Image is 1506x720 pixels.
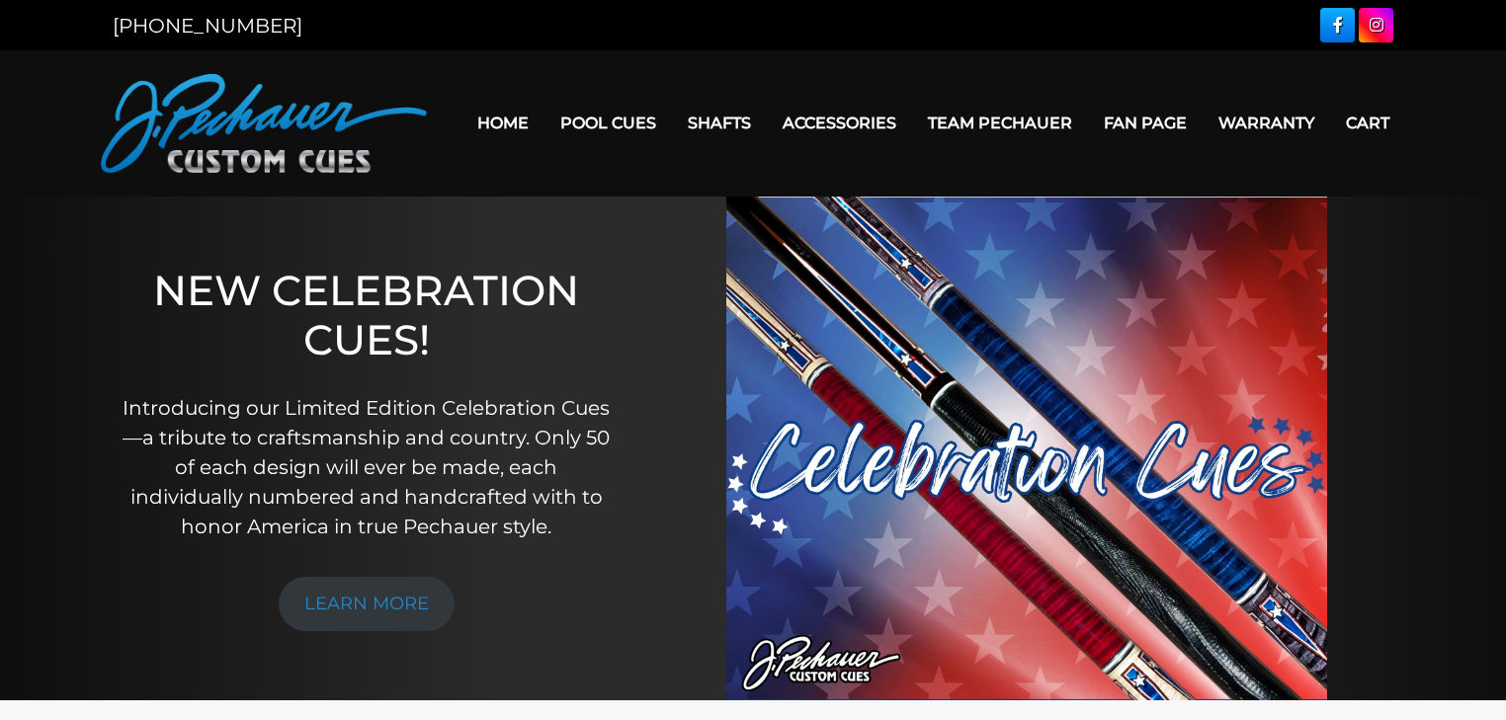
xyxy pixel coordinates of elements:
a: [PHONE_NUMBER] [113,14,302,38]
p: Introducing our Limited Edition Celebration Cues—a tribute to craftsmanship and country. Only 50 ... [123,393,610,541]
a: Cart [1330,98,1405,148]
a: Shafts [672,98,767,148]
h1: NEW CELEBRATION CUES! [123,266,610,365]
a: Accessories [767,98,912,148]
a: Warranty [1203,98,1330,148]
a: Home [461,98,544,148]
a: Pool Cues [544,98,672,148]
a: Fan Page [1088,98,1203,148]
a: Team Pechauer [912,98,1088,148]
img: Pechauer Custom Cues [101,74,427,173]
a: LEARN MORE [279,577,455,631]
